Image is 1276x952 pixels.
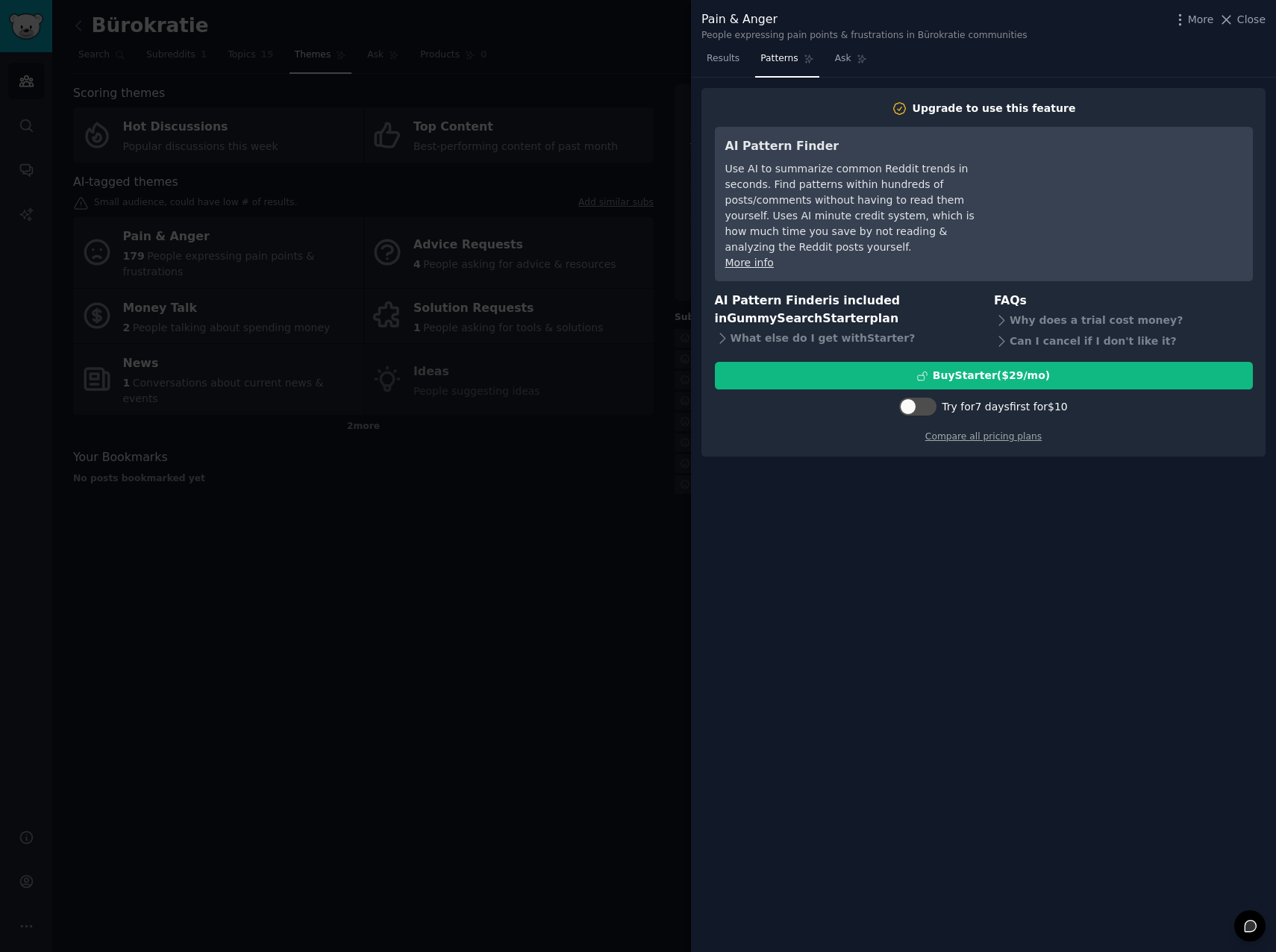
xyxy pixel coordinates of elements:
[1188,12,1214,28] span: More
[715,362,1253,389] button: BuyStarter($29/mo)
[701,10,1028,29] div: Pain & Anger
[727,311,869,325] span: GummySearch Starter
[707,52,739,66] span: Results
[942,399,1067,415] div: Try for 7 days first for $10
[830,47,872,78] a: Ask
[994,331,1253,351] div: Can I cancel if I don't like it?
[725,257,774,269] a: More info
[755,47,819,78] a: Patterns
[725,137,998,156] h3: AI Pattern Finder
[701,47,745,78] a: Results
[1219,12,1266,28] button: Close
[933,368,1050,383] div: Buy Starter ($ 29 /mo )
[913,101,1076,116] div: Upgrade to use this feature
[760,52,798,66] span: Patterns
[715,292,974,328] h3: AI Pattern Finder is included in plan
[725,161,998,255] div: Use AI to summarize common Reddit trends in seconds. Find patterns within hundreds of posts/comme...
[1237,12,1266,28] span: Close
[994,292,1253,310] h3: FAQs
[1019,137,1242,249] iframe: YouTube video player
[715,328,974,349] div: What else do I get with Starter ?
[994,310,1253,331] div: Why does a trial cost money?
[1172,12,1214,28] button: More
[835,52,851,66] span: Ask
[925,431,1042,442] a: Compare all pricing plans
[701,29,1028,43] div: People expressing pain points & frustrations in Bürokratie communities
